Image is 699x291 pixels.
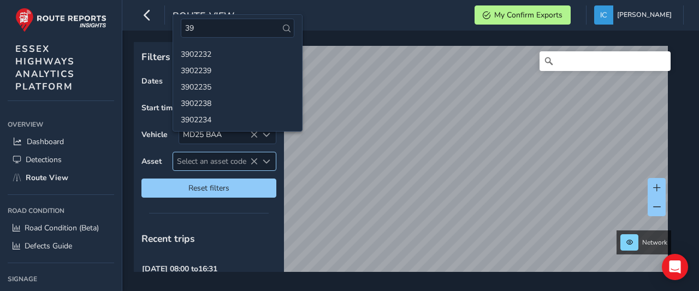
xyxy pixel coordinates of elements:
img: diamond-layout [594,5,613,25]
li: 3902238 [173,94,302,111]
div: Signage [8,271,114,287]
canvas: Map [138,46,668,284]
span: Select an asset code [173,152,258,170]
input: Search [540,51,671,71]
span: Dashboard [27,136,64,147]
a: Road Condition (Beta) [8,219,114,237]
span: My Confirm Exports [494,10,562,20]
button: [PERSON_NAME] [594,5,676,25]
div: Open Intercom Messenger [662,254,688,280]
span: Reset filters [150,183,268,193]
span: Network [642,238,667,247]
button: My Confirm Exports [475,5,571,25]
button: Reset filters [141,179,276,198]
li: 3902235 [173,78,302,94]
label: Vehicle [141,129,168,140]
p: Filters [141,50,276,64]
a: Defects Guide [8,237,114,255]
li: 3902232 [173,45,302,62]
span: Road Condition (Beta) [25,223,99,233]
div: Road Condition [8,203,114,219]
a: Route View [8,169,114,187]
div: Select an asset code [258,152,276,170]
label: Dates [141,76,163,86]
div: MD25 BAA [179,126,258,144]
span: ESSEX HIGHWAYS ANALYTICS PLATFORM [15,43,75,93]
strong: [DATE] 08:00 to 16:31 [142,264,217,274]
img: rr logo [15,8,106,32]
li: 3902239 [173,62,302,78]
div: Overview [8,116,114,133]
a: Dashboard [8,133,114,151]
span: route-view [173,9,234,25]
span: Recent trips [141,232,195,245]
a: Detections [8,151,114,169]
span: Route View [26,173,68,183]
span: [PERSON_NAME] [617,5,672,25]
span: Defects Guide [25,241,72,251]
span: Detections [26,155,62,165]
label: Start time [141,103,177,113]
label: Asset [141,156,162,167]
li: 3902234 [173,111,302,127]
